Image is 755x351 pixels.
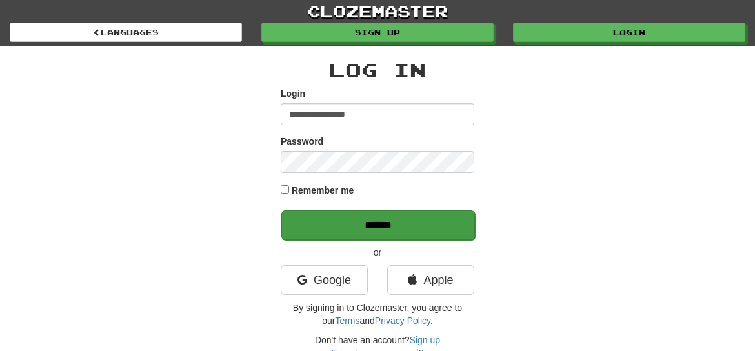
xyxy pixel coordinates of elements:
a: Sign up [261,23,494,42]
a: Languages [10,23,242,42]
a: Apple [387,265,474,295]
a: Terms [335,316,359,326]
a: Login [513,23,745,42]
a: Sign up [410,335,440,345]
label: Login [281,87,305,100]
label: Remember me [292,184,354,197]
p: By signing in to Clozemaster, you agree to our and . [281,301,474,327]
label: Password [281,135,323,148]
a: Privacy Policy [375,316,430,326]
a: Google [281,265,368,295]
h2: Log In [281,59,474,81]
p: or [281,246,474,259]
